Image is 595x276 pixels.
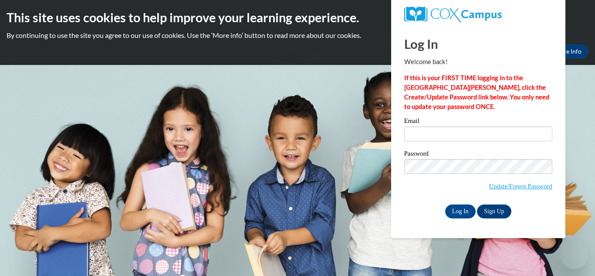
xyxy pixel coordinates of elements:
[404,150,552,159] label: Password
[404,57,552,67] p: Welcome back!
[548,44,588,58] a: More Info
[477,204,511,218] a: Sign Up
[404,7,502,22] img: COX Campus
[445,204,476,218] input: Log In
[489,183,552,190] a: Update/Forgot Password
[404,118,552,126] label: Email
[404,74,549,110] strong: If this is your FIRST TIME logging in to the [GEOGRAPHIC_DATA][PERSON_NAME], click the Create/Upd...
[560,241,588,269] iframe: Button to launch messaging window
[7,9,588,26] h2: This site uses cookies to help improve your learning experience.
[7,31,588,40] p: By continuing to use the site you agree to our use of cookies. Use the ‘More info’ button to read...
[404,7,552,22] a: COX Campus
[404,35,552,53] h1: Log In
